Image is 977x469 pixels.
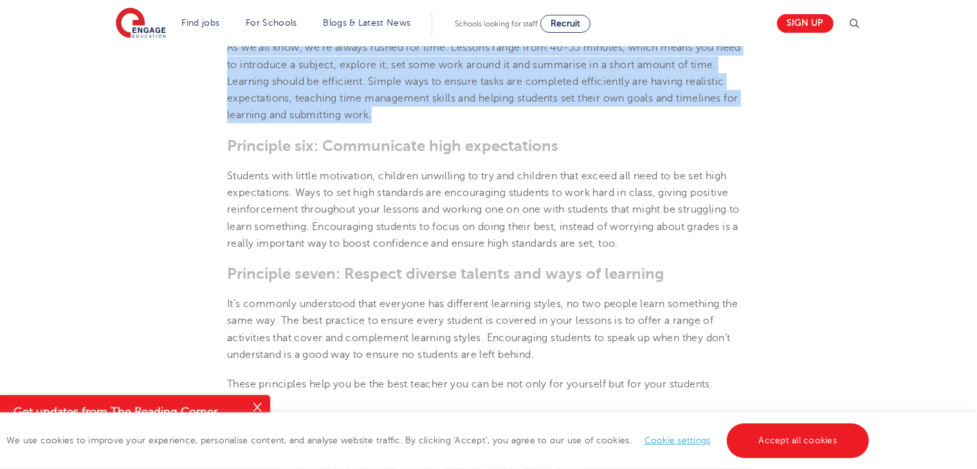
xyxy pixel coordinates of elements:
[727,423,870,458] a: Accept all cookies
[182,18,220,28] a: Find jobs
[644,436,711,445] a: Cookie settings
[551,19,580,28] span: Recruit
[6,436,872,445] span: We use cookies to improve your experience, personalise content, and analyse website traffic. By c...
[227,39,750,123] p: As we all know, we’re always rushed for time. Lessons range from 40-55 minutes, which means you n...
[540,15,590,33] a: Recruit
[777,14,834,33] a: Sign up
[116,8,166,40] img: Engage Education
[227,296,750,363] p: It’s commonly understood that everyone has different learning styles, no two people learn somethi...
[455,19,538,28] span: Schools looking for staff
[14,404,243,420] h4: Get updates from The Reading Corner
[227,265,750,283] h3: Principle seven: Respect diverse talents and ways of learning
[227,376,750,393] p: These principles help you be the best teacher you can be not only for yourself but for your stude...
[244,395,270,421] button: Close
[227,137,750,155] h3: Principle six: Communicate high expectations
[324,18,411,28] a: Blogs & Latest News
[246,18,297,28] a: For Schools
[227,168,750,252] p: Students with little motivation, children unwilling to try and children that exceed all need to b...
